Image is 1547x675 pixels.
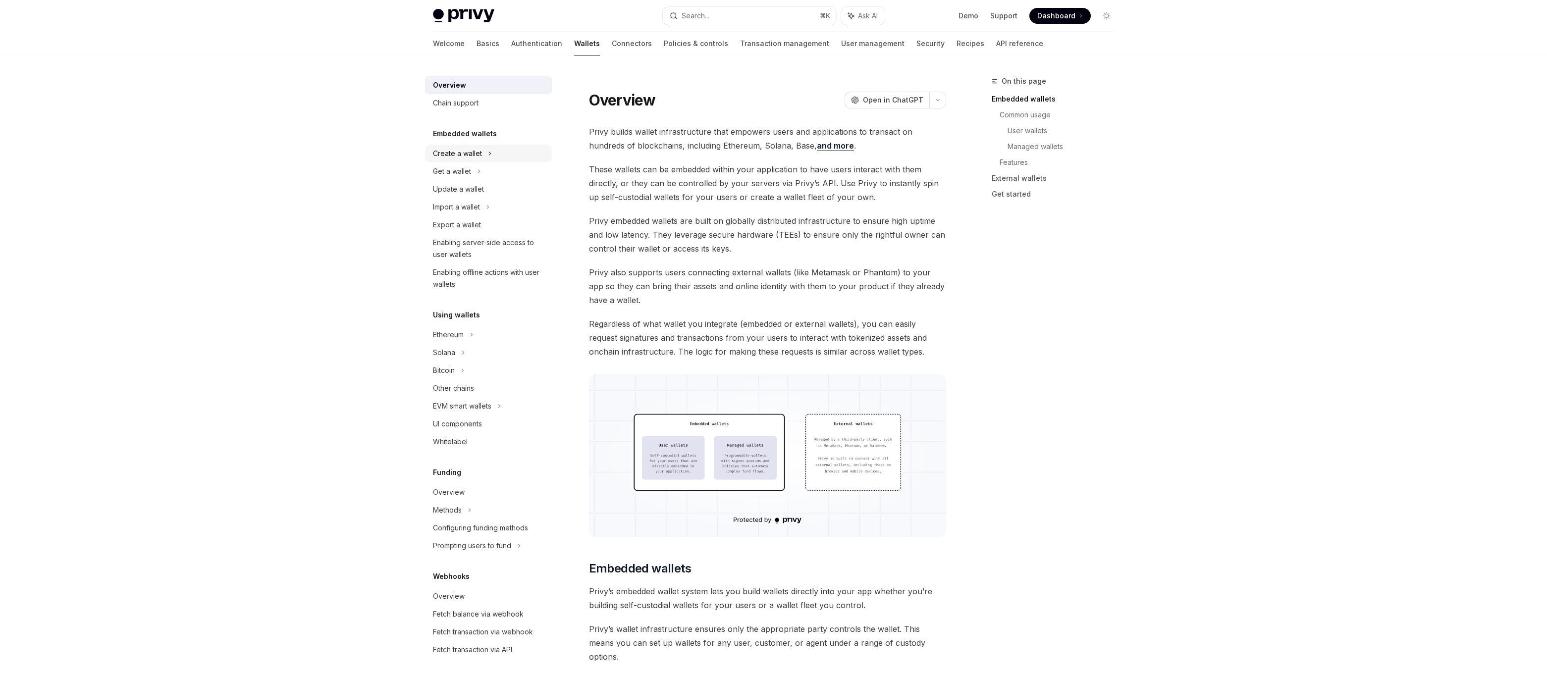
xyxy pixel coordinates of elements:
[433,9,494,23] img: light logo
[1000,107,1122,123] a: Common usage
[664,32,728,55] a: Policies & controls
[433,201,480,213] div: Import a wallet
[916,32,945,55] a: Security
[433,128,497,140] h5: Embedded wallets
[992,170,1122,186] a: External wallets
[841,32,905,55] a: User management
[612,32,652,55] a: Connectors
[477,32,499,55] a: Basics
[1008,139,1122,155] a: Managed wallets
[425,433,552,451] a: Whitelabel
[433,571,470,582] h5: Webhooks
[1037,11,1075,21] span: Dashboard
[433,165,471,177] div: Get a wallet
[589,584,946,612] span: Privy’s embedded wallet system lets you build wallets directly into your app whether you’re build...
[589,214,946,256] span: Privy embedded wallets are built on globally distributed infrastructure to ensure high uptime and...
[433,590,465,602] div: Overview
[433,79,466,91] div: Overview
[425,415,552,433] a: UI components
[992,91,1122,107] a: Embedded wallets
[433,97,479,109] div: Chain support
[682,10,709,22] div: Search...
[433,418,482,430] div: UI components
[433,364,455,376] div: Bitcoin
[1002,75,1046,87] span: On this page
[957,32,984,55] a: Recipes
[589,561,691,576] span: Embedded wallets
[574,32,600,55] a: Wallets
[433,183,484,195] div: Update a wallet
[1099,8,1115,24] button: Toggle dark mode
[425,483,552,501] a: Overview
[841,7,885,25] button: Ask AI
[425,605,552,623] a: Fetch balance via webhook
[425,234,552,263] a: Enabling server-side access to user wallets
[433,400,491,412] div: EVM smart wallets
[425,263,552,293] a: Enabling offline actions with user wallets
[433,329,464,341] div: Ethereum
[433,504,462,516] div: Methods
[425,76,552,94] a: Overview
[990,11,1017,21] a: Support
[663,7,836,25] button: Search...⌘K
[992,186,1122,202] a: Get started
[433,522,528,534] div: Configuring funding methods
[425,641,552,659] a: Fetch transaction via API
[433,237,546,260] div: Enabling server-side access to user wallets
[511,32,562,55] a: Authentication
[425,180,552,198] a: Update a wallet
[589,265,946,307] span: Privy also supports users connecting external wallets (like Metamask or Phantom) to your app so t...
[996,32,1043,55] a: API reference
[740,32,829,55] a: Transaction management
[589,622,946,664] span: Privy’s wallet infrastructure ensures only the appropriate party controls the wallet. This means ...
[433,309,480,321] h5: Using wallets
[820,12,830,20] span: ⌘ K
[433,608,524,620] div: Fetch balance via webhook
[425,216,552,234] a: Export a wallet
[433,347,455,359] div: Solana
[433,219,481,231] div: Export a wallet
[433,436,468,448] div: Whitelabel
[589,125,946,153] span: Privy builds wallet infrastructure that empowers users and applications to transact on hundreds o...
[433,32,465,55] a: Welcome
[425,623,552,641] a: Fetch transaction via webhook
[433,486,465,498] div: Overview
[433,467,461,478] h5: Funding
[425,379,552,397] a: Other chains
[433,540,511,552] div: Prompting users to fund
[433,626,533,638] div: Fetch transaction via webhook
[433,148,482,159] div: Create a wallet
[863,95,923,105] span: Open in ChatGPT
[959,11,978,21] a: Demo
[589,317,946,359] span: Regardless of what wallet you integrate (embedded or external wallets), you can easily request si...
[425,587,552,605] a: Overview
[589,162,946,204] span: These wallets can be embedded within your application to have users interact with them directly, ...
[1000,155,1122,170] a: Features
[433,266,546,290] div: Enabling offline actions with user wallets
[589,374,946,537] img: images/walletoverview.png
[1008,123,1122,139] a: User wallets
[425,519,552,537] a: Configuring funding methods
[845,92,929,108] button: Open in ChatGPT
[817,141,854,151] a: and more
[858,11,878,21] span: Ask AI
[589,91,656,109] h1: Overview
[433,382,474,394] div: Other chains
[1029,8,1091,24] a: Dashboard
[433,644,512,656] div: Fetch transaction via API
[425,94,552,112] a: Chain support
